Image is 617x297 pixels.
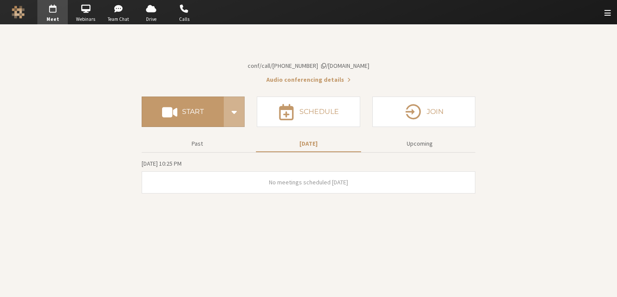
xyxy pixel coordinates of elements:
[372,97,475,127] button: Join
[142,159,475,194] section: Today's Meetings
[299,108,339,115] h4: Schedule
[70,16,101,23] span: Webinars
[103,16,134,23] span: Team Chat
[145,136,250,151] button: Past
[248,62,369,70] span: Copy my meeting room link
[142,97,224,127] button: Start
[142,40,475,84] section: Account details
[12,6,25,19] img: Iotum
[257,97,360,127] button: Schedule
[224,97,245,127] div: Start conference options
[595,274,610,291] iframe: Chat
[427,108,444,115] h4: Join
[269,178,348,186] span: No meetings scheduled [DATE]
[367,136,472,151] button: Upcoming
[256,136,361,151] button: [DATE]
[136,16,166,23] span: Drive
[182,108,204,115] h4: Start
[266,75,351,84] button: Audio conferencing details
[142,160,182,167] span: [DATE] 10:25 PM
[169,16,199,23] span: Calls
[37,16,68,23] span: Meet
[248,61,369,70] button: Copy my meeting room linkCopy my meeting room link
